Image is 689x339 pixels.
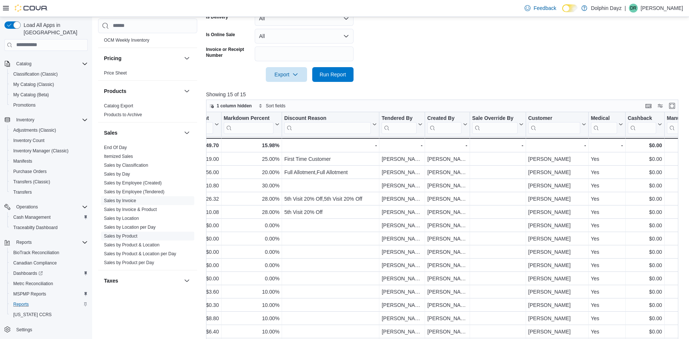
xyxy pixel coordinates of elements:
[16,239,32,245] span: Reports
[312,67,354,82] button: Run Report
[644,101,653,110] button: Keyboard shortcuts
[13,189,32,195] span: Transfers
[173,234,219,243] div: $0.00
[10,188,35,197] a: Transfers
[591,155,623,163] div: Yes
[13,281,53,287] span: Metrc Reconciliation
[533,4,556,12] span: Feedback
[104,112,142,118] span: Products to Archive
[98,101,197,122] div: Products
[13,214,51,220] span: Cash Management
[656,101,665,110] button: Display options
[7,156,91,166] button: Manifests
[10,136,88,145] span: Inventory Count
[427,115,462,122] div: Created By
[173,208,219,217] div: -$10.08
[16,327,32,333] span: Settings
[104,103,133,109] span: Catalog Export
[627,234,662,243] div: $0.00
[104,145,127,150] a: End Of Day
[10,259,88,267] span: Canadian Compliance
[104,251,176,256] a: Sales by Product & Location per Day
[10,300,88,309] span: Reports
[627,115,656,122] div: Cashback
[98,143,197,270] div: Sales
[7,279,91,289] button: Metrc Reconciliation
[562,4,578,12] input: Dark Mode
[104,87,126,95] h3: Products
[382,155,422,163] div: [PERSON_NAME]
[13,312,52,318] span: [US_STATE] CCRS
[13,92,49,98] span: My Catalog (Beta)
[1,324,91,335] button: Settings
[13,179,50,185] span: Transfers (Classic)
[627,115,662,134] button: Cashback
[16,204,38,210] span: Operations
[382,301,422,309] div: [PERSON_NAME]
[104,242,160,248] a: Sales by Product & Location
[223,194,279,203] div: 28.00%
[10,157,88,166] span: Manifests
[591,115,617,122] div: Medical
[104,234,138,239] a: Sales by Product
[284,115,377,134] button: Discount Reason
[427,248,467,256] div: [PERSON_NAME]
[10,300,32,309] a: Reports
[10,80,57,89] a: My Catalog (Classic)
[528,287,586,296] div: [PERSON_NAME]
[104,207,157,212] span: Sales by Invoice & Product
[10,80,88,89] span: My Catalog (Classic)
[427,261,467,270] div: [PERSON_NAME]
[284,155,377,163] div: First Time Customer
[528,141,586,150] div: -
[7,79,91,90] button: My Catalog (Classic)
[7,222,91,233] button: Traceabilty Dashboard
[630,4,636,13] span: DR
[382,261,422,270] div: [PERSON_NAME]
[629,4,638,13] div: Donna Ryan
[173,287,219,296] div: -$3.60
[591,221,623,230] div: Yes
[427,155,467,163] div: [PERSON_NAME]
[427,287,467,296] div: [PERSON_NAME]
[382,221,422,230] div: [PERSON_NAME]
[13,102,36,108] span: Promotions
[98,69,197,80] div: Pricing
[382,115,417,122] div: Tendered By
[10,177,53,186] a: Transfers (Classic)
[627,208,662,217] div: $0.00
[266,67,307,82] button: Export
[427,221,467,230] div: [PERSON_NAME]
[104,277,118,284] h3: Taxes
[528,194,586,203] div: [PERSON_NAME]
[7,309,91,320] button: [US_STATE] CCRS
[173,301,219,309] div: -$0.30
[427,115,462,134] div: Created By
[206,32,235,38] label: Is Online Sale
[528,115,586,134] button: Customer
[627,155,662,163] div: $0.00
[1,237,91,248] button: Reports
[10,146,72,155] a: Inventory Manager (Classic)
[7,268,91,279] a: Dashboards
[7,125,91,135] button: Adjustments (Classic)
[173,194,219,203] div: -$26.32
[284,168,377,177] div: Full Allotment,Full Allotment
[10,223,60,232] a: Traceabilty Dashboard
[173,115,213,134] div: Total Discount
[104,215,139,221] span: Sales by Location
[522,1,559,15] a: Feedback
[10,213,88,222] span: Cash Management
[627,248,662,256] div: $0.00
[13,291,46,297] span: MSPMP Reports
[255,11,354,26] button: All
[223,208,279,217] div: 28.00%
[10,188,88,197] span: Transfers
[13,115,88,124] span: Inventory
[173,181,219,190] div: -$10.80
[382,287,422,296] div: [PERSON_NAME]
[10,213,53,222] a: Cash Management
[472,141,523,150] div: -
[627,287,662,296] div: $0.00
[104,87,181,95] button: Products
